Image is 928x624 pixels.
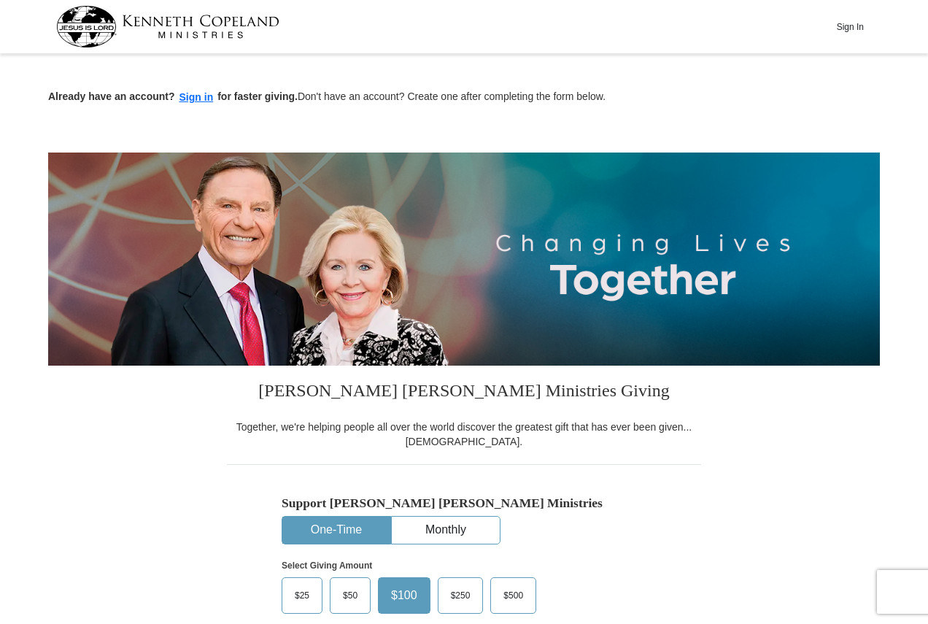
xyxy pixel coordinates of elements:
[48,89,880,106] p: Don't have an account? Create one after completing the form below.
[56,6,279,47] img: kcm-header-logo.svg
[336,585,365,606] span: $50
[282,517,390,544] button: One-Time
[287,585,317,606] span: $25
[227,366,701,420] h3: [PERSON_NAME] [PERSON_NAME] Ministries Giving
[828,15,872,38] button: Sign In
[48,90,298,102] strong: Already have an account? for faster giving.
[392,517,500,544] button: Monthly
[282,496,646,511] h5: Support [PERSON_NAME] [PERSON_NAME] Ministries
[384,585,425,606] span: $100
[282,561,372,571] strong: Select Giving Amount
[227,420,701,449] div: Together, we're helping people all over the world discover the greatest gift that has ever been g...
[444,585,478,606] span: $250
[175,89,218,106] button: Sign in
[496,585,530,606] span: $500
